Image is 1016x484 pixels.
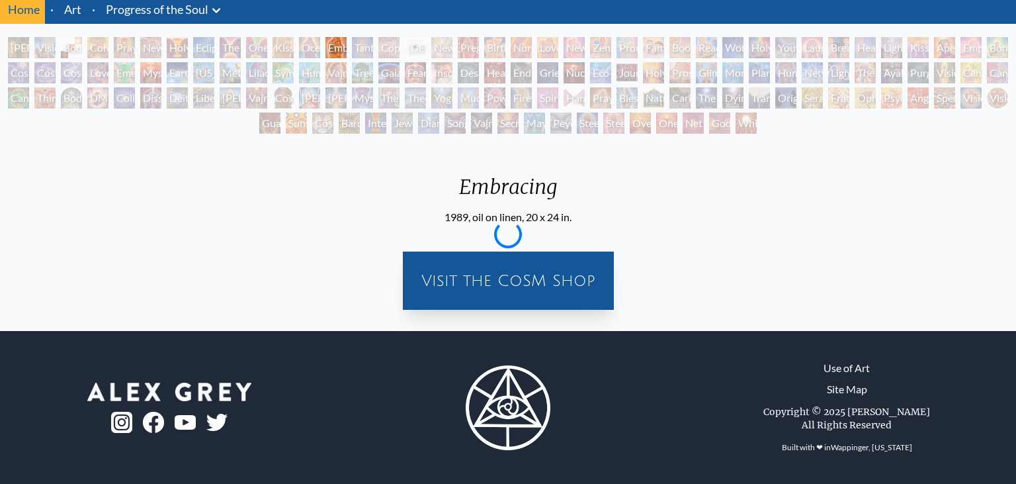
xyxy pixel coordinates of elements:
[471,113,492,134] div: Vajra Being
[34,37,56,58] div: Visionary Origin of Language
[511,87,532,109] div: Firewalking
[550,113,571,134] div: Peyote Being
[696,37,717,58] div: Reading
[855,37,876,58] div: Healing
[220,62,241,83] div: Metamorphosis
[411,260,606,302] a: Visit the CoSM Shop
[220,37,241,58] div: The Kiss
[908,62,929,83] div: Purging
[167,37,188,58] div: Holy Grail
[537,62,558,83] div: Grieving
[987,87,1008,109] div: Vision [PERSON_NAME]
[749,62,770,83] div: Planetary Prayers
[511,37,532,58] div: Nursing
[828,62,849,83] div: Lightworker
[763,405,930,418] div: Copyright © 2025 [PERSON_NAME]
[352,62,373,83] div: Tree & Person
[960,87,982,109] div: Vision Crystal
[140,37,161,58] div: New Man New Woman
[140,62,161,83] div: Mysteriosa 2
[749,37,770,58] div: Holy Family
[831,442,912,452] a: Wappinger, [US_STATE]
[405,62,426,83] div: Fear
[444,209,571,225] div: 1989, oil on linen, 20 x 24 in.
[590,62,611,83] div: Eco-Atlas
[643,62,664,83] div: Holy Fire
[709,113,730,134] div: Godself
[114,37,135,58] div: Praying
[114,87,135,109] div: Collective Vision
[246,37,267,58] div: One Taste
[669,37,691,58] div: Boo-boo
[669,62,691,83] div: Prostration
[405,37,426,58] div: [DEMOGRAPHIC_DATA] Embryo
[458,62,479,83] div: Despair
[206,414,228,431] img: twitter-logo.png
[855,62,876,83] div: The Shulgins and their Alchemical Angels
[299,87,320,109] div: [PERSON_NAME]
[87,62,108,83] div: Love is a Cosmic Force
[444,175,571,209] div: Embracing
[656,113,677,134] div: One
[378,37,400,58] div: Copulating
[365,113,386,134] div: Interbeing
[339,113,360,134] div: Bardo Being
[802,62,823,83] div: Networks
[193,87,214,109] div: Liberation Through Seeing
[378,87,400,109] div: The Seer
[564,87,585,109] div: Hands that See
[286,113,307,134] div: Sunyata
[312,113,333,134] div: Cosmic Elf
[643,87,664,109] div: Nature of Mind
[881,37,902,58] div: Lightweaver
[643,37,664,58] div: Family
[87,87,108,109] div: DMT - The Spirit Molecule
[827,381,867,397] a: Site Map
[669,87,691,109] div: Caring
[61,62,82,83] div: Cosmic Lovers
[616,37,638,58] div: Promise
[934,37,955,58] div: Aperture
[8,87,29,109] div: Cannabacchus
[246,62,267,83] div: Lilacs
[749,87,770,109] div: Transfiguration
[352,87,373,109] div: Mystic Eye
[775,87,796,109] div: Original Face
[934,62,955,83] div: Vision Tree
[722,37,743,58] div: Wonder
[8,37,29,58] div: [PERSON_NAME] & Eve
[564,62,585,83] div: Nuclear Crucifixion
[273,87,294,109] div: Cosmic [DEMOGRAPHIC_DATA]
[114,62,135,83] div: Emerald Grail
[111,412,132,433] img: ig-logo.png
[431,62,452,83] div: Insomnia
[577,113,598,134] div: Steeplehead 1
[722,62,743,83] div: Monochord
[828,87,849,109] div: Fractal Eyes
[775,37,796,58] div: Young & Old
[497,113,519,134] div: Secret Writing Being
[405,87,426,109] div: Theologue
[220,87,241,109] div: [PERSON_NAME]
[458,37,479,58] div: Pregnancy
[299,37,320,58] div: Ocean of Love Bliss
[616,62,638,83] div: Journey of the Wounded Healer
[273,62,294,83] div: Symbiosis: Gall Wasp & Oak Tree
[34,62,56,83] div: Cosmic Artist
[960,62,982,83] div: Cannabis Mudra
[881,87,902,109] div: Psychomicrograph of a Fractal Paisley Cherub Feather Tip
[167,87,188,109] div: Deities & Demons Drinking from the Milky Pool
[881,62,902,83] div: Ayahuasca Visitation
[908,87,929,109] div: Angel Skin
[777,437,917,458] div: Built with ❤ in
[8,62,29,83] div: Cosmic Creativity
[167,62,188,83] div: Earth Energies
[934,87,955,109] div: Spectral Lotus
[175,415,196,430] img: youtube-logo.png
[987,37,1008,58] div: Bond
[444,113,466,134] div: Song of Vajra Being
[431,87,452,109] div: Yogi & the Möbius Sphere
[824,360,870,376] a: Use of Art
[246,87,267,109] div: Vajra Guru
[193,62,214,83] div: [US_STATE] Song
